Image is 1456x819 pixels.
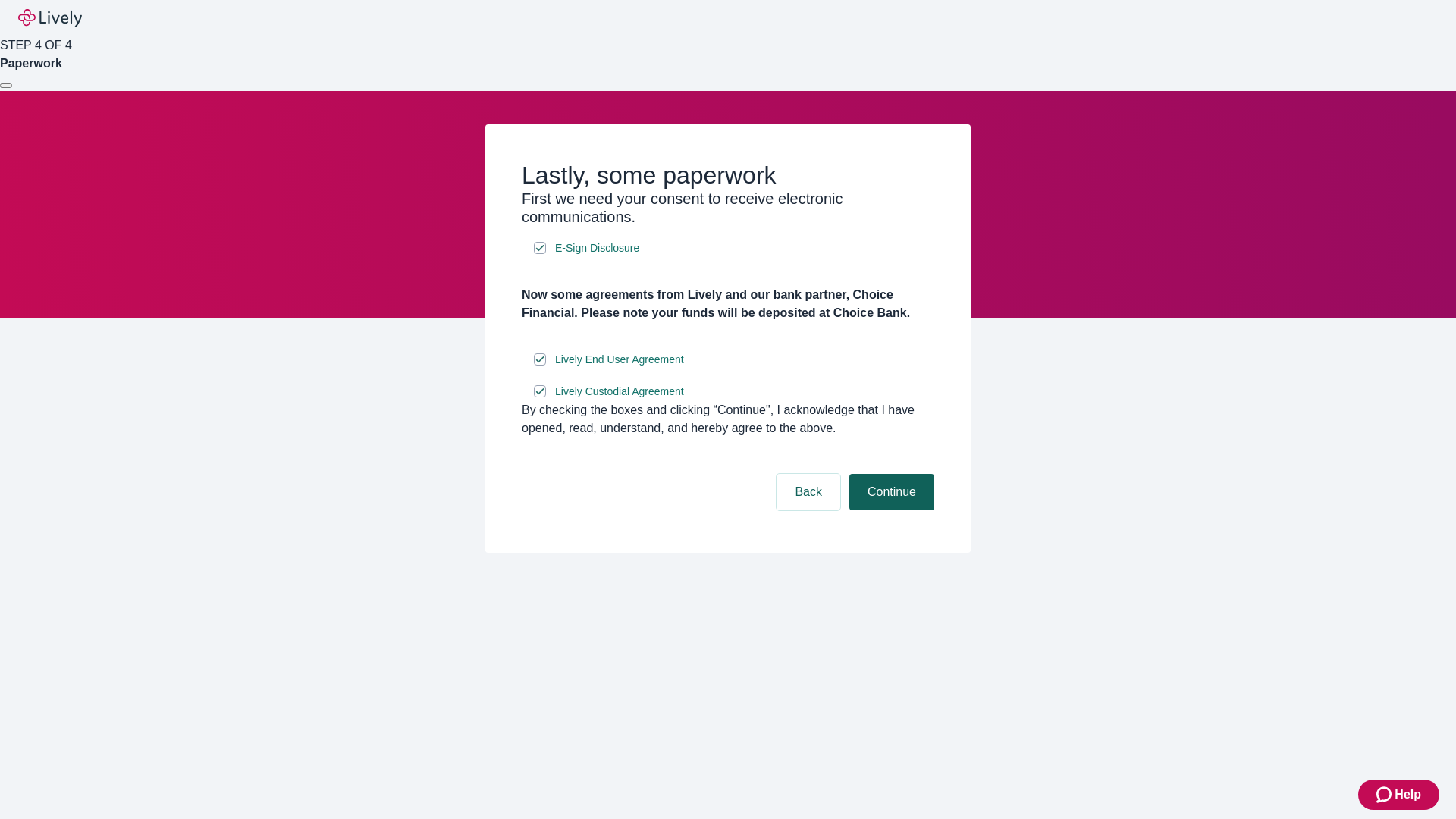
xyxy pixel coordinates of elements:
img: Lively [18,9,82,27]
h2: Lastly, some paperwork [522,161,934,190]
h4: Now some agreements from Lively and our bank partner, Choice Financial. Please note your funds wi... [522,286,934,322]
div: By checking the boxes and clicking “Continue", I acknowledge that I have opened, read, understand... [522,401,934,438]
a: e-sign disclosure document [552,350,687,369]
span: Lively End User Agreement [555,352,684,368]
h3: First we need your consent to receive electronic communications. [522,190,934,226]
button: Zendesk support iconHelp [1358,780,1439,810]
span: Lively Custodial Agreement [555,384,684,400]
button: Back [777,474,840,510]
span: Help [1395,786,1421,804]
button: Continue [849,474,934,510]
a: e-sign disclosure document [552,382,687,401]
svg: Zendesk support icon [1376,786,1395,804]
span: E-Sign Disclosure [555,240,639,256]
a: e-sign disclosure document [552,239,642,258]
